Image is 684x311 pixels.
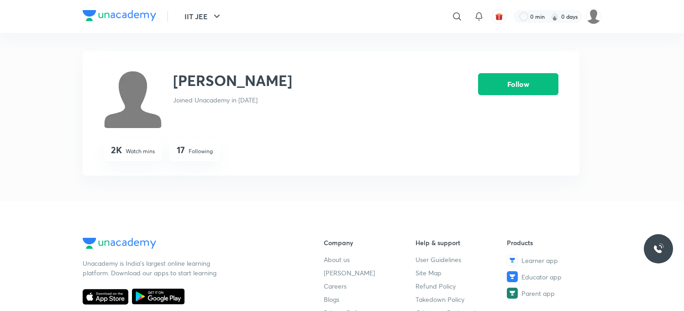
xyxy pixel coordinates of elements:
h6: Help & support [416,238,507,247]
img: Parent app [507,288,518,299]
button: Follow [478,73,558,95]
img: ttu [653,243,664,254]
a: Parent app [507,288,599,299]
img: Company Logo [83,10,156,21]
a: About us [324,255,416,264]
span: Educator app [521,272,562,282]
img: Company Logo [83,238,156,249]
a: Refund Policy [416,281,507,291]
span: Learner app [521,256,558,265]
img: streak [550,12,559,21]
span: Parent app [521,289,555,298]
img: Vinita Malik [586,9,601,24]
a: User Guidelines [416,255,507,264]
img: Educator app [507,271,518,282]
p: Unacademy is India’s largest online learning platform. Download our apps to start learning [83,258,220,278]
button: avatar [492,9,506,24]
span: Careers [324,281,347,291]
a: Careers [324,281,416,291]
h4: 17 [177,145,185,155]
a: Takedown Policy [416,295,507,304]
p: Following [189,147,213,155]
a: Site Map [416,268,507,278]
p: Joined Unacademy in [DATE] [173,95,292,105]
img: Learner app [507,255,518,266]
h2: [PERSON_NAME] [173,70,292,91]
a: Blogs [324,295,416,304]
a: [PERSON_NAME] [324,268,416,278]
img: avatar [495,12,503,21]
h4: 2K [111,145,122,155]
a: Learner app [507,255,599,266]
p: Watch mins [126,147,155,155]
a: Educator app [507,271,599,282]
h6: Products [507,238,599,247]
a: Company Logo [83,238,295,251]
a: Company Logo [83,10,156,23]
h6: Company [324,238,416,247]
button: IIT JEE [179,7,228,26]
img: Avatar [104,70,162,128]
